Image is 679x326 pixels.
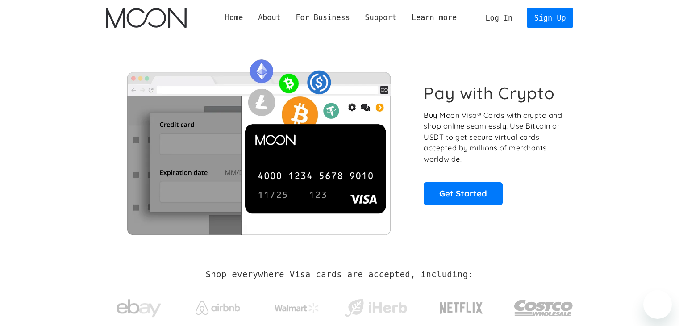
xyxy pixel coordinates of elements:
a: Airbnb [184,292,251,319]
div: Learn more [404,12,464,23]
a: Walmart [263,294,330,318]
img: Moon Cards let you spend your crypto anywhere Visa is accepted. [106,53,412,234]
img: Airbnb [196,301,240,315]
iframe: Bouton de lancement de la fenêtre de messagerie [643,290,672,319]
div: Support [358,12,404,23]
a: Home [217,12,250,23]
p: Buy Moon Visa® Cards with crypto and shop online seamlessly! Use Bitcoin or USDT to get secure vi... [424,110,563,165]
div: For Business [288,12,358,23]
img: Walmart [275,303,319,313]
a: Get Started [424,182,503,205]
h1: Pay with Crypto [424,83,555,103]
img: Moon Logo [106,8,187,28]
div: About [250,12,288,23]
div: Support [365,12,396,23]
a: home [106,8,187,28]
img: Netflix [439,297,483,319]
h2: Shop everywhere Visa cards are accepted, including: [206,270,473,280]
div: For Business [296,12,350,23]
div: About [258,12,281,23]
a: Sign Up [527,8,573,28]
img: ebay [117,294,161,322]
div: Learn more [412,12,457,23]
a: iHerb [342,288,409,324]
a: Netflix [421,288,501,324]
img: Costco [514,291,574,325]
a: Log In [478,8,520,28]
img: iHerb [342,297,409,320]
